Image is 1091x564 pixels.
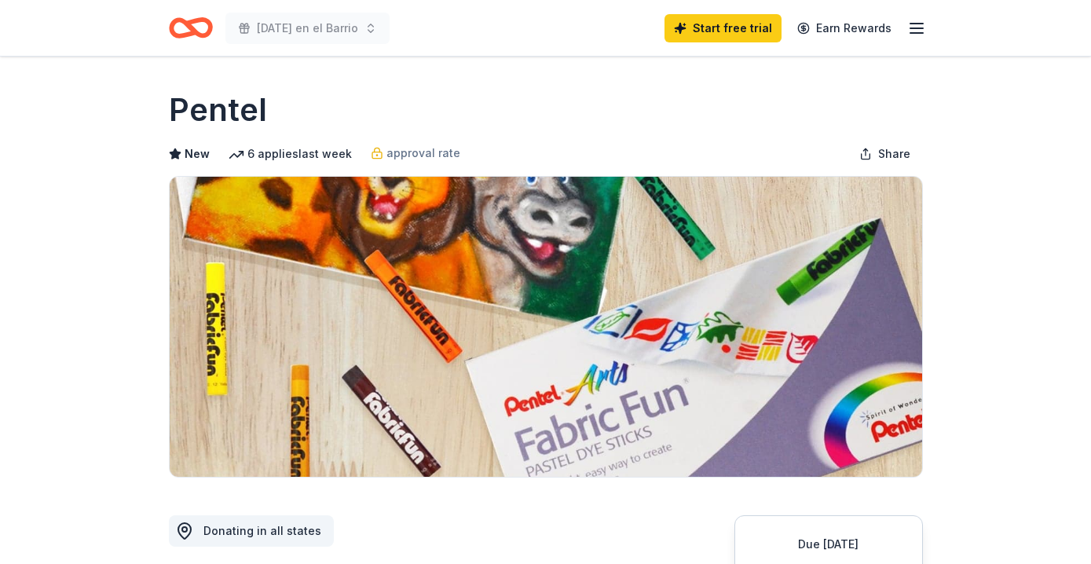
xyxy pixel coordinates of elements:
div: 6 applies last week [229,145,352,163]
span: New [185,145,210,163]
a: Earn Rewards [788,14,901,42]
span: Donating in all states [203,524,321,537]
a: Home [169,9,213,46]
a: Start free trial [664,14,782,42]
span: approval rate [386,144,460,163]
span: [DATE] en el Barrio [257,19,358,38]
button: Share [847,138,923,170]
h1: Pentel [169,88,267,132]
span: Share [878,145,910,163]
button: [DATE] en el Barrio [225,13,390,44]
div: Due [DATE] [754,535,903,554]
a: approval rate [371,144,460,163]
img: Image for Pentel [170,177,922,477]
